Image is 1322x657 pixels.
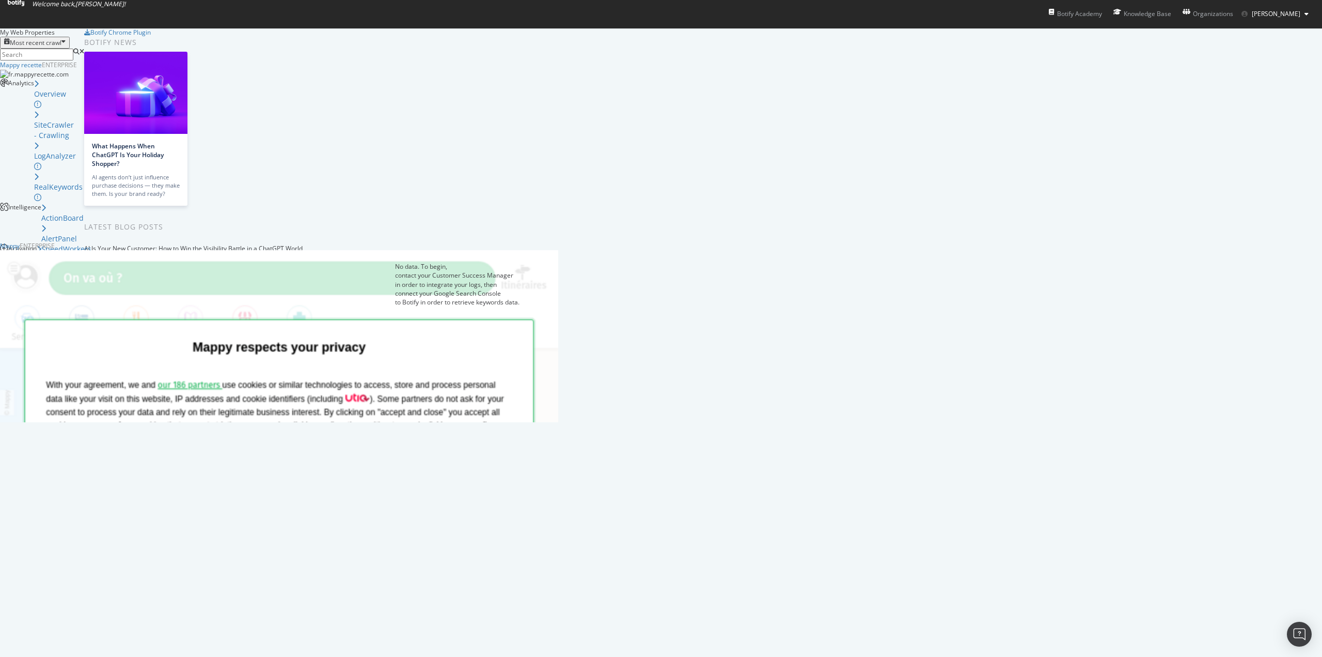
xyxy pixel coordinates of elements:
[41,234,77,245] div: AlertPanel
[84,52,187,134] img: What Happens When ChatGPT Is Your Holiday Shopper?
[34,131,74,141] div: -
[34,110,74,141] a: SiteCrawler- Crawling
[395,289,520,298] div: connect your Google Search Console
[1233,6,1317,22] button: [PERSON_NAME]
[1287,622,1312,647] div: Open Intercom Messenger
[395,262,520,307] div: No data. To begin, in order to integrate your logs, then to Botify in order to retrieve keywords ...
[34,151,76,162] div: LogAnalyzer
[42,60,77,69] div: Enterprise
[41,213,84,224] div: ActionBoard
[41,203,84,224] a: ActionBoard
[34,172,83,203] a: RealKeywords
[41,224,77,245] a: AlertPanel
[1252,9,1300,18] span: Laetitia Torrelli
[395,271,520,280] div: contact your Customer Success Manager
[1113,9,1171,19] div: Knowledge Base
[34,89,66,100] div: Overview
[90,28,151,37] div: Botify Chrome Plugin
[10,38,61,47] div: Most recent crawl
[8,203,41,245] div: Intelligence
[84,37,395,48] div: Botify news
[1049,9,1102,19] div: Botify Academy
[84,28,151,37] a: Botify Chrome Plugin
[39,131,69,141] a: Crawling
[20,241,55,250] div: Enterprise
[1183,9,1233,19] div: Organizations
[34,182,83,193] div: RealKeywords
[34,120,74,131] div: SiteCrawler
[34,79,66,110] a: Overview
[8,79,34,203] div: Analytics
[34,141,76,172] a: LogAnalyzer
